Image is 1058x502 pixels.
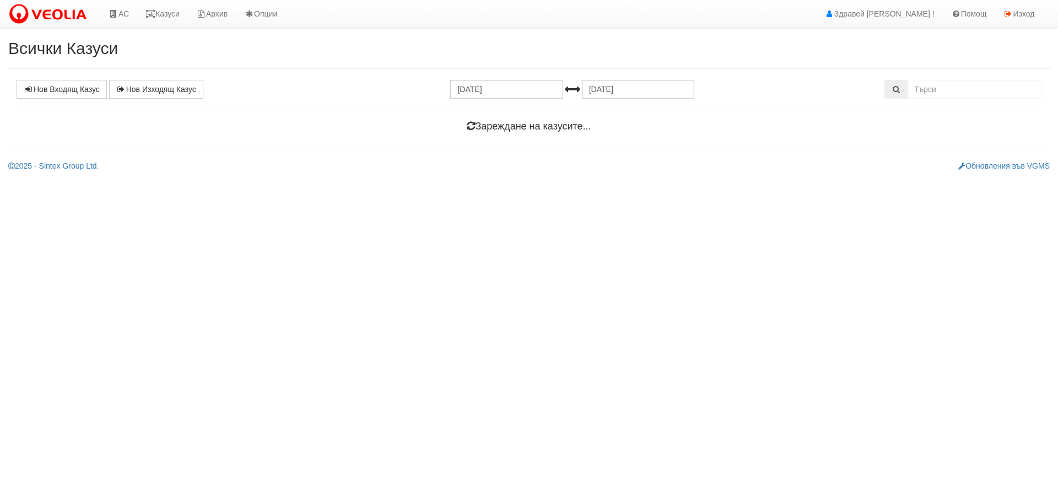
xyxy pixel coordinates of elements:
[17,80,107,99] a: Нов Входящ Казус
[908,80,1041,99] input: Търсене по Идентификатор, Бл/Вх/Ап, Тип, Описание, Моб. Номер, Имейл, Файл, Коментар,
[8,161,99,170] a: 2025 - Sintex Group Ltd.
[8,39,1050,57] h2: Всички Казуси
[958,161,1050,170] a: Обновления във VGMS
[17,121,1041,132] h4: Зареждане на казусите...
[109,80,203,99] a: Нов Изходящ Казус
[8,3,92,26] img: VeoliaLogo.png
